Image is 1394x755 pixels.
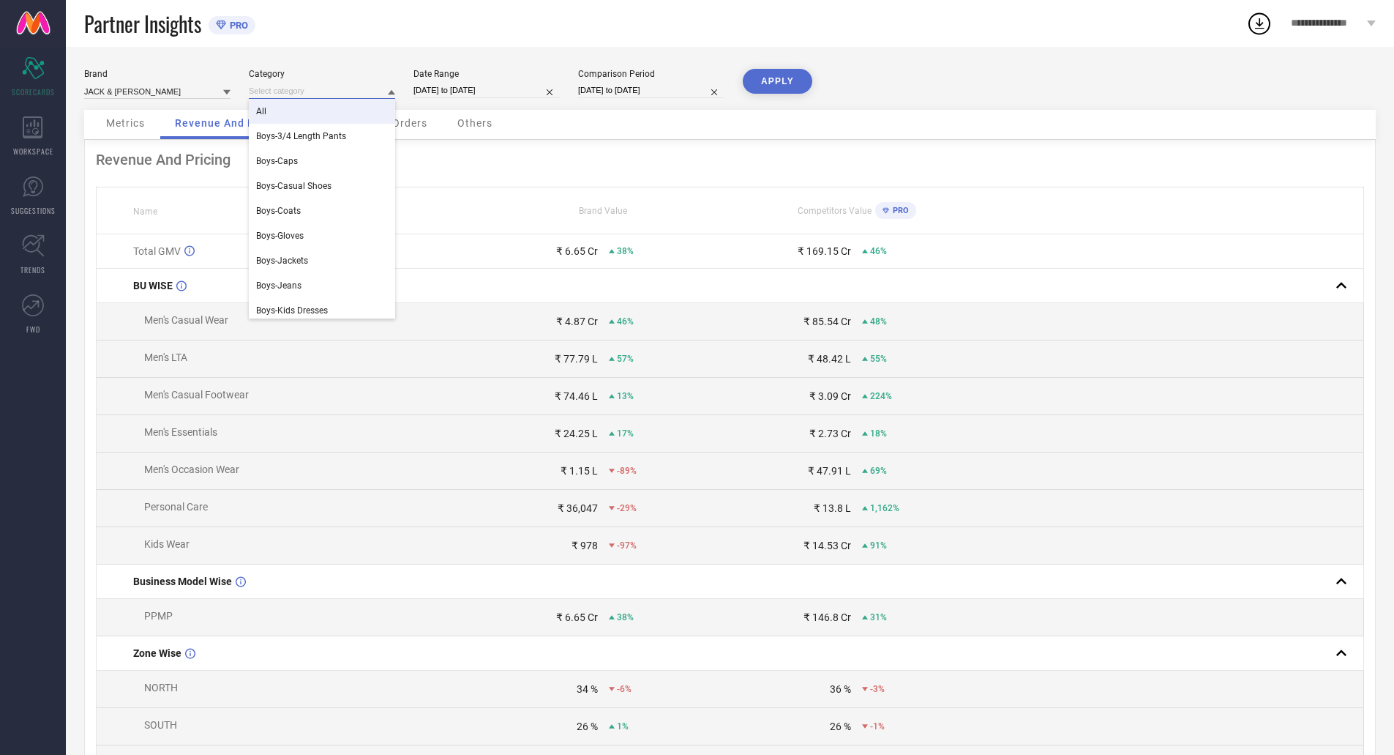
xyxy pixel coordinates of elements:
[256,256,308,266] span: Boys-Jackets
[578,83,724,98] input: Select comparison period
[144,426,217,438] span: Men's Essentials
[617,466,637,476] span: -89%
[413,69,560,79] div: Date Range
[870,316,887,327] span: 48%
[830,721,851,732] div: 26 %
[144,464,239,475] span: Men's Occasion Wear
[249,83,395,99] input: Select category
[809,428,851,439] div: ₹ 2.73 Cr
[144,352,187,363] span: Men's LTA
[144,314,228,326] span: Men's Casual Wear
[798,206,872,216] span: Competitors Value
[870,721,885,732] span: -1%
[579,206,627,216] span: Brand Value
[808,465,851,477] div: ₹ 47.91 L
[889,206,909,215] span: PRO
[249,248,395,273] div: Boys-Jackets
[617,503,637,513] span: -29%
[226,20,248,31] span: PRO
[249,174,395,198] div: Boys-Casual Shoes
[144,719,177,731] span: SOUTH
[144,501,208,513] span: Personal Care
[555,390,598,402] div: ₹ 74.46 L
[870,612,887,622] span: 31%
[133,245,181,257] span: Total GMV
[256,280,301,291] span: Boys-Jeans
[578,69,724,79] div: Comparison Period
[617,684,632,694] span: -6%
[814,502,851,514] div: ₹ 13.8 L
[413,83,560,98] input: Select date range
[256,156,298,166] span: Boys-Caps
[249,273,395,298] div: Boys-Jeans
[249,99,395,124] div: All
[617,721,629,732] span: 1%
[617,246,634,256] span: 38%
[830,683,851,695] div: 36 %
[870,391,892,401] span: 224%
[256,181,331,191] span: Boys-Casual Shoes
[133,576,232,587] span: Business Model Wise
[133,280,173,291] span: BU WISE
[144,682,178,693] span: NORTH
[556,316,598,327] div: ₹ 4.87 Cr
[133,647,181,659] span: Zone Wise
[20,264,45,275] span: TRENDS
[1246,10,1273,37] div: Open download list
[144,389,249,401] span: Men's Casual Footwear
[870,466,887,476] span: 69%
[556,611,598,623] div: ₹ 6.65 Cr
[870,246,887,256] span: 46%
[577,721,598,732] div: 26 %
[84,9,201,39] span: Partner Insights
[175,117,285,129] span: Revenue And Pricing
[84,69,231,79] div: Brand
[870,503,899,513] span: 1,162%
[96,151,1364,168] div: Revenue And Pricing
[11,205,56,216] span: SUGGESTIONS
[249,223,395,248] div: Boys-Gloves
[256,131,346,141] span: Boys-3/4 Length Pants
[256,305,328,316] span: Boys-Kids Dresses
[803,611,851,623] div: ₹ 146.8 Cr
[803,316,851,327] div: ₹ 85.54 Cr
[556,245,598,257] div: ₹ 6.65 Cr
[555,353,598,365] div: ₹ 77.79 L
[13,146,53,157] span: WORKSPACE
[249,124,395,149] div: Boys-3/4 Length Pants
[809,390,851,402] div: ₹ 3.09 Cr
[457,117,492,129] span: Others
[249,69,395,79] div: Category
[572,540,598,551] div: ₹ 978
[144,538,190,550] span: Kids Wear
[798,245,851,257] div: ₹ 169.15 Cr
[249,149,395,174] div: Boys-Caps
[870,540,887,551] span: 91%
[106,117,145,129] span: Metrics
[808,353,851,365] div: ₹ 48.42 L
[256,206,301,216] span: Boys-Coats
[803,540,851,551] div: ₹ 14.53 Cr
[558,502,598,514] div: ₹ 36,047
[256,231,304,241] span: Boys-Gloves
[577,683,598,695] div: 34 %
[249,298,395,323] div: Boys-Kids Dresses
[870,428,887,439] span: 18%
[144,610,173,622] span: PPMP
[617,316,634,327] span: 46%
[870,354,887,364] span: 55%
[561,465,598,477] div: ₹ 1.15 L
[133,207,157,217] span: Name
[617,428,634,439] span: 17%
[555,428,598,439] div: ₹ 24.25 L
[12,86,55,97] span: SCORECARDS
[617,354,634,364] span: 57%
[617,391,634,401] span: 13%
[26,324,40,335] span: FWD
[743,69,812,94] button: APPLY
[617,540,637,551] span: -97%
[870,684,885,694] span: -3%
[617,612,634,622] span: 38%
[256,106,266,116] span: All
[249,198,395,223] div: Boys-Coats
